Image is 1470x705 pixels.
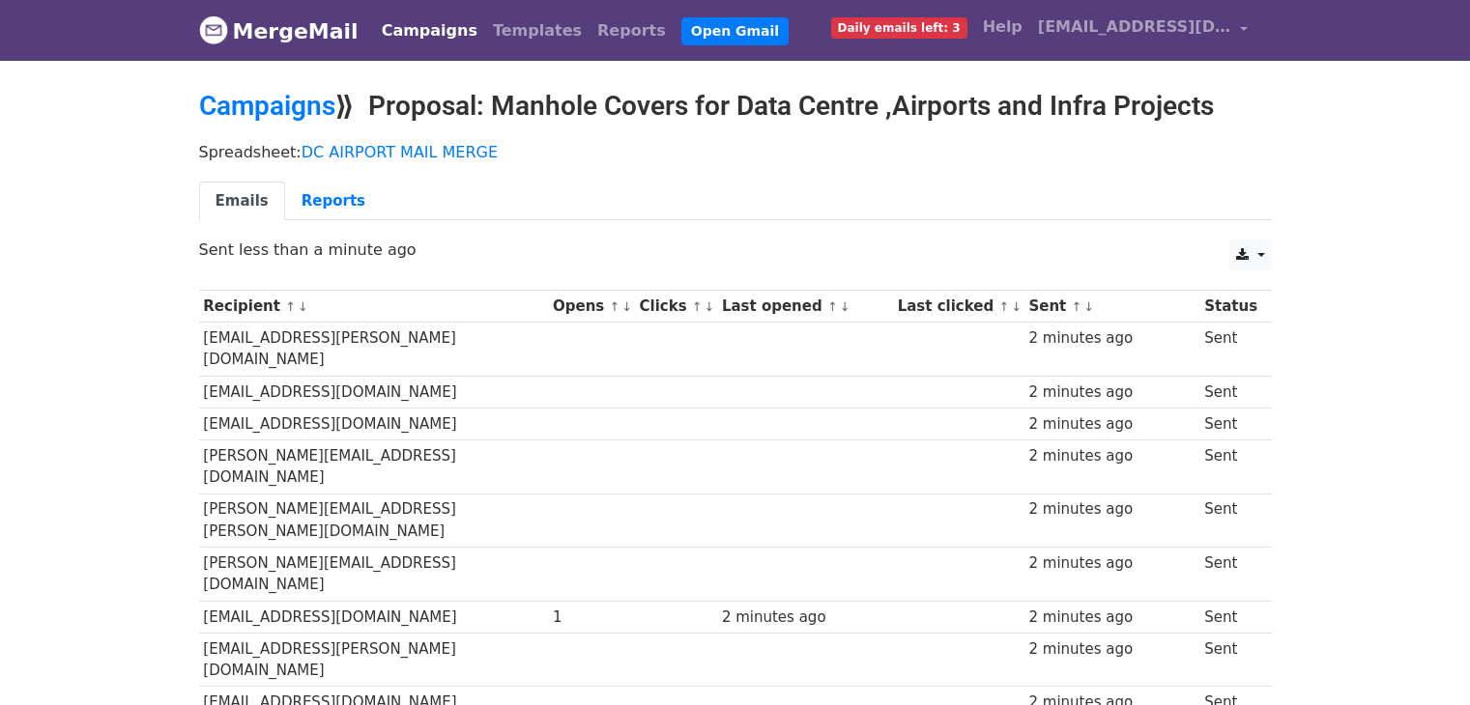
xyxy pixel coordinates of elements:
[485,12,590,50] a: Templates
[1030,8,1256,53] a: [EMAIL_ADDRESS][DOMAIN_NAME]
[1028,413,1195,436] div: 2 minutes ago
[199,90,1272,123] h2: ⟫ Proposal: Manhole Covers for Data Centre ,Airports and Infra Projects
[827,299,838,314] a: ↑
[609,299,620,314] a: ↑
[1199,291,1261,323] th: Status
[1028,606,1195,629] div: 2 minutes ago
[302,143,498,161] a: DC AIRPORT MAIL MERGE
[621,299,632,314] a: ↓
[199,601,549,633] td: [EMAIL_ADDRESS][DOMAIN_NAME]
[199,142,1272,162] p: Spreadsheet:
[199,182,285,221] a: Emails
[199,493,549,548] td: [PERSON_NAME][EMAIL_ADDRESS][PERSON_NAME][DOMAIN_NAME]
[705,299,715,314] a: ↓
[590,12,674,50] a: Reports
[1028,381,1195,404] div: 2 minutes ago
[692,299,703,314] a: ↑
[374,12,485,50] a: Campaigns
[199,439,549,493] td: [PERSON_NAME][EMAIL_ADDRESS][DOMAIN_NAME]
[1028,638,1195,661] div: 2 minutes ago
[199,376,549,408] td: [EMAIL_ADDRESS][DOMAIN_NAME]
[998,299,1009,314] a: ↑
[199,291,549,323] th: Recipient
[199,90,335,122] a: Campaigns
[199,323,549,377] td: [EMAIL_ADDRESS][PERSON_NAME][DOMAIN_NAME]
[1038,15,1231,39] span: [EMAIL_ADDRESS][DOMAIN_NAME]
[1028,498,1195,521] div: 2 minutes ago
[1199,323,1261,377] td: Sent
[199,548,549,602] td: [PERSON_NAME][EMAIL_ADDRESS][DOMAIN_NAME]
[1199,376,1261,408] td: Sent
[840,299,850,314] a: ↓
[199,240,1272,260] p: Sent less than a minute ago
[199,15,228,44] img: MergeMail logo
[199,633,549,687] td: [EMAIL_ADDRESS][PERSON_NAME][DOMAIN_NAME]
[199,11,359,51] a: MergeMail
[1199,633,1261,687] td: Sent
[1199,439,1261,493] td: Sent
[1028,445,1195,467] div: 2 minutes ago
[553,606,630,629] div: 1
[1083,299,1094,314] a: ↓
[1199,601,1261,633] td: Sent
[1199,493,1261,548] td: Sent
[298,299,308,314] a: ↓
[1028,552,1195,575] div: 2 minutes ago
[199,408,549,439] td: [EMAIL_ADDRESS][DOMAIN_NAME]
[1028,327,1195,350] div: 2 minutes ago
[823,8,975,46] a: Daily emails left: 3
[1199,408,1261,439] td: Sent
[717,291,893,323] th: Last opened
[681,17,789,45] a: Open Gmail
[285,182,382,221] a: Reports
[975,8,1030,46] a: Help
[548,291,635,323] th: Opens
[1199,548,1261,602] td: Sent
[635,291,717,323] th: Clicks
[1011,299,1022,314] a: ↓
[1072,299,1082,314] a: ↑
[893,291,1024,323] th: Last clicked
[1024,291,1200,323] th: Sent
[285,299,296,314] a: ↑
[831,17,967,39] span: Daily emails left: 3
[722,606,888,629] div: 2 minutes ago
